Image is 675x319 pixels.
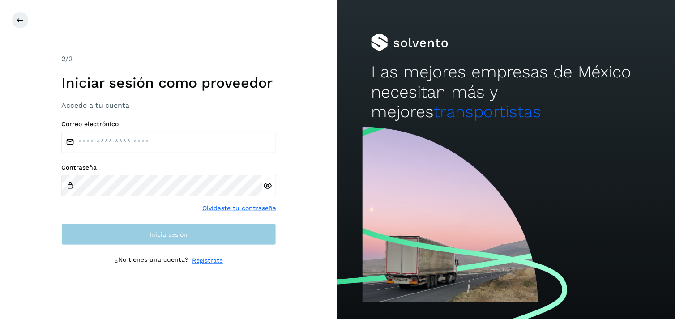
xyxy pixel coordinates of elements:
[371,62,641,122] h2: Las mejores empresas de México necesitan más y mejores
[61,74,276,91] h1: Iniciar sesión como proveedor
[202,204,276,213] a: Olvidaste tu contraseña
[61,120,276,128] label: Correo electrónico
[61,54,276,64] div: /2
[61,55,65,63] span: 2
[115,256,188,265] p: ¿No tienes una cuenta?
[434,102,541,121] span: transportistas
[61,224,276,245] button: Inicia sesión
[150,231,188,238] span: Inicia sesión
[61,101,276,110] h3: Accede a tu cuenta
[61,164,276,171] label: Contraseña
[192,256,223,265] a: Regístrate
